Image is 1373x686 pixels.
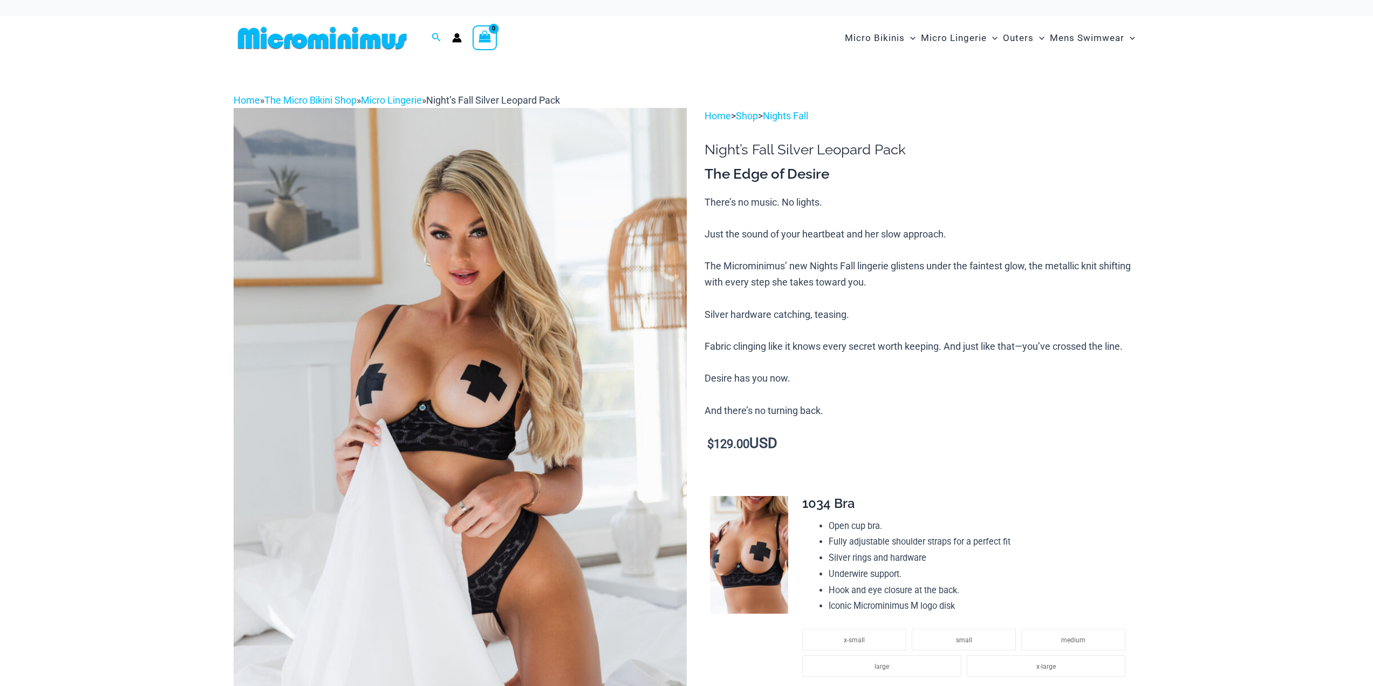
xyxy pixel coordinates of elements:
[1034,24,1044,52] span: Menu Toggle
[234,94,560,106] span: » » »
[802,629,906,650] li: x-small
[473,25,497,50] a: View Shopping Cart, empty
[705,165,1139,184] h3: The Edge of Desire
[361,94,422,106] a: Micro Lingerie
[921,24,987,52] span: Micro Lingerie
[1124,24,1135,52] span: Menu Toggle
[705,194,1139,419] p: There’s no music. No lights. Just the sound of your heartbeat and her slow approach. The Micromin...
[829,550,1131,566] li: Silver rings and hardware
[875,663,889,670] span: large
[763,110,808,121] a: Nights Fall
[842,22,918,55] a: Micro BikinisMenu ToggleMenu Toggle
[829,582,1131,599] li: Hook and eye closure at the back.
[905,24,916,52] span: Menu Toggle
[802,655,961,677] li: large
[705,141,1139,158] h1: Night’s Fall Silver Leopard Pack
[829,598,1131,614] li: Iconic Microminimus M logo disk
[845,24,905,52] span: Micro Bikinis
[710,496,788,614] img: Nights Fall Silver Leopard 1036 Bra
[705,108,1139,124] p: > >
[707,437,714,451] span: $
[1050,24,1124,52] span: Mens Swimwear
[829,566,1131,582] li: Underwire support.
[705,110,731,121] a: Home
[234,94,260,106] a: Home
[707,437,749,451] bdi: 129.00
[918,22,1000,55] a: Micro LingerieMenu ToggleMenu Toggle
[264,94,357,106] a: The Micro Bikini Shop
[234,26,411,50] img: MM SHOP LOGO FLAT
[829,518,1131,534] li: Open cup bra.
[1061,636,1085,644] span: medium
[956,636,972,644] span: small
[829,534,1131,550] li: Fully adjustable shoulder straps for a perfect fit
[841,20,1140,56] nav: Site Navigation
[705,436,1139,452] p: USD
[987,24,998,52] span: Menu Toggle
[426,94,560,106] span: Night’s Fall Silver Leopard Pack
[1000,22,1047,55] a: OutersMenu ToggleMenu Toggle
[912,629,1016,650] li: small
[1021,629,1125,650] li: medium
[844,636,865,644] span: x-small
[1003,24,1034,52] span: Outers
[802,495,855,511] span: 1034 Bra
[452,33,462,43] a: Account icon link
[736,110,758,121] a: Shop
[1036,663,1056,670] span: x-large
[432,31,441,45] a: Search icon link
[1047,22,1138,55] a: Mens SwimwearMenu ToggleMenu Toggle
[967,655,1125,677] li: x-large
